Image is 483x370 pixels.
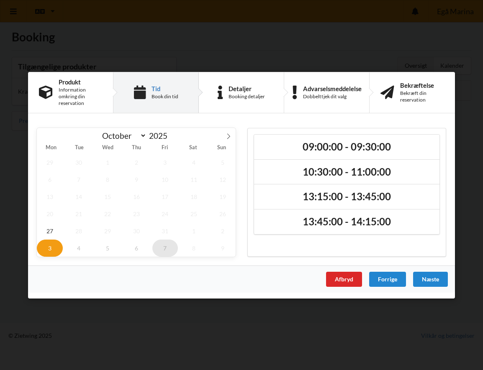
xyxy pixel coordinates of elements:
[303,93,362,100] div: Dobbelttjek dit valg
[400,82,444,88] div: Bekræftelse
[123,188,149,205] span: October 16, 2025
[210,188,236,205] span: October 19, 2025
[260,140,434,153] h2: 09:00:00 - 09:30:00
[37,222,63,239] span: October 27, 2025
[98,130,147,141] select: Month
[37,205,63,222] span: October 20, 2025
[123,222,149,239] span: October 30, 2025
[326,271,362,286] div: Afbryd
[181,188,207,205] span: October 18, 2025
[65,145,94,151] span: Tue
[95,171,121,188] span: October 8, 2025
[210,222,236,239] span: November 2, 2025
[152,239,178,256] span: November 7, 2025
[152,188,178,205] span: October 17, 2025
[123,205,149,222] span: October 23, 2025
[66,153,92,171] span: September 30, 2025
[210,205,236,222] span: October 26, 2025
[37,171,63,188] span: October 6, 2025
[260,215,434,228] h2: 13:45:00 - 14:15:00
[37,153,63,171] span: September 29, 2025
[122,145,151,151] span: Thu
[37,145,65,151] span: Mon
[66,188,92,205] span: October 14, 2025
[94,145,122,151] span: Wed
[152,93,178,100] div: Book din tid
[152,222,178,239] span: October 31, 2025
[152,171,178,188] span: October 10, 2025
[66,239,92,256] span: November 4, 2025
[150,145,179,151] span: Fri
[123,153,149,171] span: October 2, 2025
[95,188,121,205] span: October 15, 2025
[152,205,178,222] span: October 24, 2025
[303,85,362,92] div: Advarselsmeddelelse
[59,78,102,85] div: Produkt
[210,153,236,171] span: October 5, 2025
[260,165,434,178] h2: 10:30:00 - 11:00:00
[123,171,149,188] span: October 9, 2025
[179,145,207,151] span: Sat
[59,87,102,107] div: Information omkring din reservation
[152,85,178,92] div: Tid
[181,171,207,188] span: October 11, 2025
[400,90,444,103] div: Bekræft din reservation
[181,239,207,256] span: November 8, 2025
[181,153,207,171] span: October 4, 2025
[413,271,448,286] div: Næste
[260,190,434,203] h2: 13:15:00 - 13:45:00
[181,205,207,222] span: October 25, 2025
[210,239,236,256] span: November 9, 2025
[66,205,92,222] span: October 21, 2025
[123,239,149,256] span: November 6, 2025
[152,153,178,171] span: October 3, 2025
[37,188,63,205] span: October 13, 2025
[369,271,406,286] div: Forrige
[229,85,265,92] div: Detaljer
[146,131,174,140] input: Year
[210,171,236,188] span: October 12, 2025
[37,239,63,256] span: November 3, 2025
[181,222,207,239] span: November 1, 2025
[95,222,121,239] span: October 29, 2025
[66,171,92,188] span: October 7, 2025
[66,222,92,239] span: October 28, 2025
[95,239,121,256] span: November 5, 2025
[229,93,265,100] div: Booking detaljer
[207,145,236,151] span: Sun
[95,153,121,171] span: October 1, 2025
[95,205,121,222] span: October 22, 2025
